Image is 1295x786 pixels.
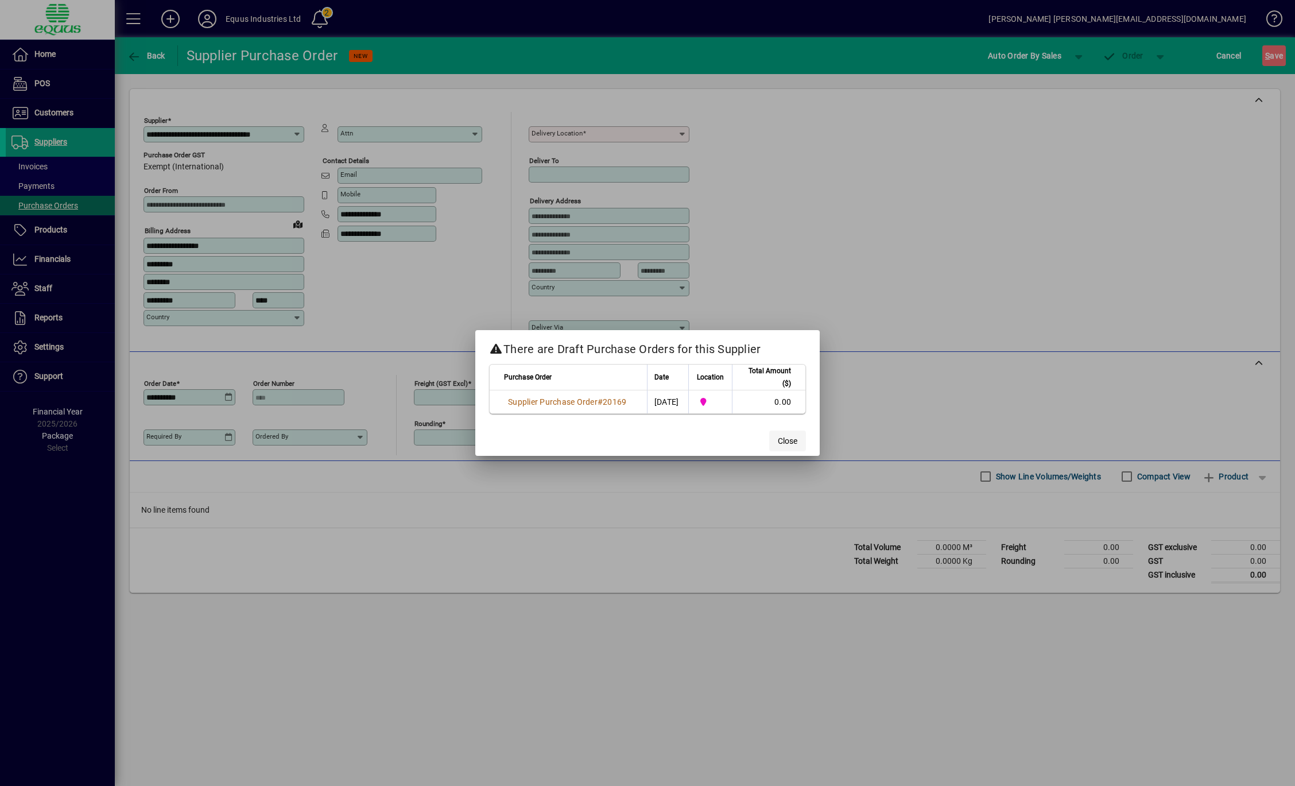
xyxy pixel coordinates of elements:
[769,431,806,451] button: Close
[654,371,669,384] span: Date
[732,390,805,413] td: 0.00
[603,397,626,406] span: 20169
[778,435,797,447] span: Close
[647,390,688,413] td: [DATE]
[696,396,726,408] span: 2N NORTHERN
[504,371,552,384] span: Purchase Order
[508,397,598,406] span: Supplier Purchase Order
[475,330,820,363] h2: There are Draft Purchase Orders for this Supplier
[697,371,724,384] span: Location
[739,365,791,390] span: Total Amount ($)
[598,397,603,406] span: #
[504,396,630,408] a: Supplier Purchase Order#20169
